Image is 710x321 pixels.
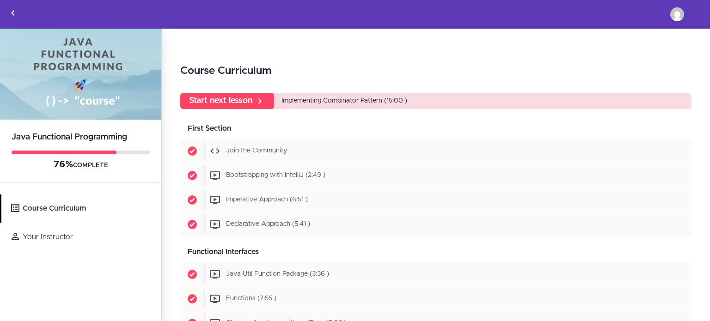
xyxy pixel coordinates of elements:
[180,287,692,311] a: Completed item Functions (7:55 )
[180,118,692,139] div: First Section
[180,242,692,262] div: Functional Interfaces
[7,7,18,18] svg: Back to courses
[180,164,204,188] span: Completed item
[0,0,25,28] a: Back to courses
[226,172,325,179] span: Bootstrapping with IntelliJ (2:49 )
[226,197,308,203] span: Imperative Approach (6:51 )
[180,262,204,286] span: Completed item
[180,212,204,236] span: Completed item
[226,296,276,302] span: Functions (7:55 )
[1,223,161,251] a: Your Instructor
[12,159,150,171] div: COMPLETE
[226,271,329,278] span: Java Util Function Package (3:36 )
[180,188,204,212] span: Completed item
[180,139,204,163] span: Completed item
[1,194,161,223] a: Course Curriculum
[180,262,692,286] a: Completed item Java Util Function Package (3:36 )
[54,160,73,169] span: 76%
[180,164,692,188] a: Completed item Bootstrapping with IntelliJ (2:49 )
[180,93,274,109] a: Start next lesson
[282,97,407,104] span: Implementing Combinator Pattern (15:00 )
[180,212,692,236] a: Completed item Declarative Approach (5:41 )
[180,139,692,163] a: Completed item Join the Community
[180,188,692,212] a: Completed item Imperative Approach (6:51 )
[180,287,204,311] span: Completed item
[226,148,287,154] span: Join the Community
[180,63,692,79] h2: Course Curriculum
[670,7,684,21] img: wseang@gmail.com
[226,221,310,228] span: Declarative Approach (5:41 )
